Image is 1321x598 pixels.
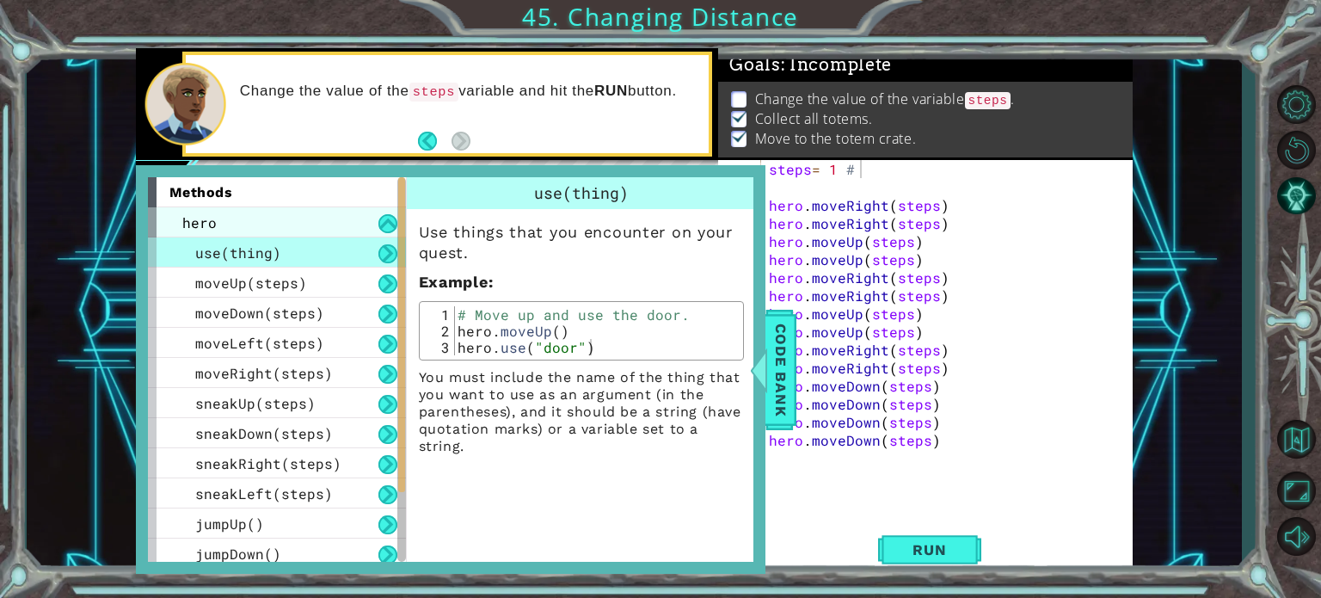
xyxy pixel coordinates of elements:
[240,82,697,102] p: Change the value of the variable and hit the button.
[419,273,488,291] span: Example
[195,515,264,533] span: jumpUp()
[452,132,470,151] button: Next
[195,364,333,382] span: moveRight(steps)
[781,54,892,75] span: : Incomplete
[722,163,761,181] div: 1
[755,89,1015,110] p: Change the value of the variable .
[195,244,281,262] span: use(thing)
[424,306,455,323] div: 1
[195,454,341,472] span: sneakRight(steps)
[195,394,316,412] span: sneakUp(steps)
[419,369,744,455] p: You must include the name of the thing that you want to use as an argument (in the parentheses), ...
[895,541,963,558] span: Run
[195,304,324,322] span: moveDown(steps)
[755,109,872,128] p: Collect all totems.
[148,177,406,207] div: methods
[195,334,324,352] span: moveLeft(steps)
[195,274,307,292] span: moveUp(steps)
[1271,411,1321,468] a: Back to Map
[755,129,916,148] p: Move to the totem crate.
[418,132,452,151] button: Back
[195,424,333,442] span: sneakDown(steps)
[419,273,494,291] strong: :
[1271,84,1321,125] button: Level Options
[1271,471,1321,511] button: Maximize Browser
[731,129,748,143] img: Check mark for checkbox
[195,484,333,502] span: sneakLeft(steps)
[1271,516,1321,557] button: Mute
[534,182,629,203] span: use(thing)
[424,323,455,339] div: 2
[195,545,281,563] span: jumpDown()
[409,83,458,102] code: steps
[182,213,217,231] span: hero
[169,184,233,200] span: methods
[594,83,628,99] strong: RUN
[731,109,748,123] img: Check mark for checkbox
[1271,414,1321,464] button: Back to Map
[878,529,981,570] button: Shift+Enter: Run current code.
[419,222,744,263] p: Use things that you encounter on your quest.
[729,54,892,76] span: Goals
[424,339,455,355] div: 3
[1271,130,1321,170] button: Restart Level
[767,317,795,422] span: Code Bank
[407,177,756,209] div: use(thing)
[965,92,1011,109] code: steps
[1271,176,1321,216] button: AI Hint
